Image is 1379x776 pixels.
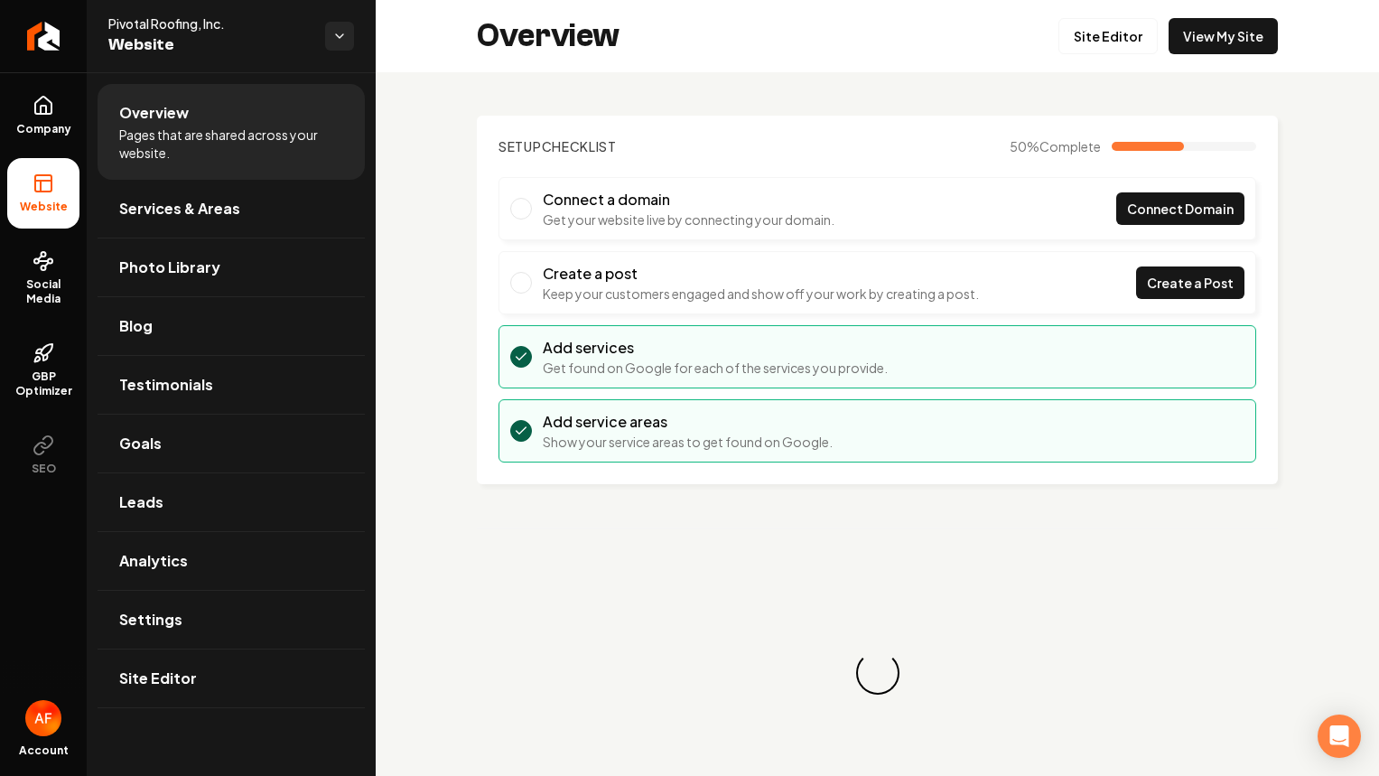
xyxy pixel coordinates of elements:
span: Photo Library [119,257,220,278]
a: Blog [98,297,365,355]
h2: Overview [477,18,620,54]
a: View My Site [1169,18,1278,54]
span: Connect Domain [1127,200,1234,219]
p: Keep your customers engaged and show off your work by creating a post. [543,285,979,303]
p: Get your website live by connecting your domain. [543,210,834,229]
span: Website [13,200,75,214]
div: Loading [850,646,904,700]
span: Pivotal Roofing, Inc. [108,14,311,33]
button: SEO [7,420,79,491]
span: Site Editor [119,668,197,689]
span: Create a Post [1147,274,1234,293]
a: Leads [98,473,365,531]
a: Site Editor [98,650,365,707]
h3: Add service areas [543,411,833,433]
span: Setup [498,138,542,154]
h2: Checklist [498,137,617,155]
span: Leads [119,491,163,513]
p: Get found on Google for each of the services you provide. [543,359,888,377]
h3: Add services [543,337,888,359]
a: GBP Optimizer [7,328,79,413]
a: Services & Areas [98,180,365,238]
span: Company [9,122,79,136]
span: Goals [119,433,162,454]
h3: Create a post [543,263,979,285]
img: Rebolt Logo [27,22,61,51]
span: SEO [24,462,63,476]
h3: Connect a domain [543,189,834,210]
span: Overview [119,102,189,124]
span: 50 % [1010,137,1101,155]
button: Open user button [25,700,61,736]
span: Pages that are shared across your website. [119,126,343,162]
div: Open Intercom Messenger [1318,715,1361,758]
a: Testimonials [98,356,365,414]
span: Complete [1039,138,1101,154]
a: Analytics [98,532,365,590]
a: Site Editor [1058,18,1158,54]
a: Company [7,80,79,151]
a: Goals [98,415,365,472]
a: Social Media [7,236,79,321]
span: Website [108,33,311,58]
span: Settings [119,609,182,631]
a: Photo Library [98,238,365,296]
span: Analytics [119,550,188,572]
span: GBP Optimizer [7,369,79,398]
a: Connect Domain [1116,192,1244,225]
span: Blog [119,315,153,337]
span: Social Media [7,277,79,306]
p: Show your service areas to get found on Google. [543,433,833,451]
a: Settings [98,591,365,649]
span: Services & Areas [119,198,240,220]
span: Testimonials [119,374,213,396]
span: Account [19,743,69,758]
img: Avan Fahimi [25,700,61,736]
a: Create a Post [1136,266,1244,299]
